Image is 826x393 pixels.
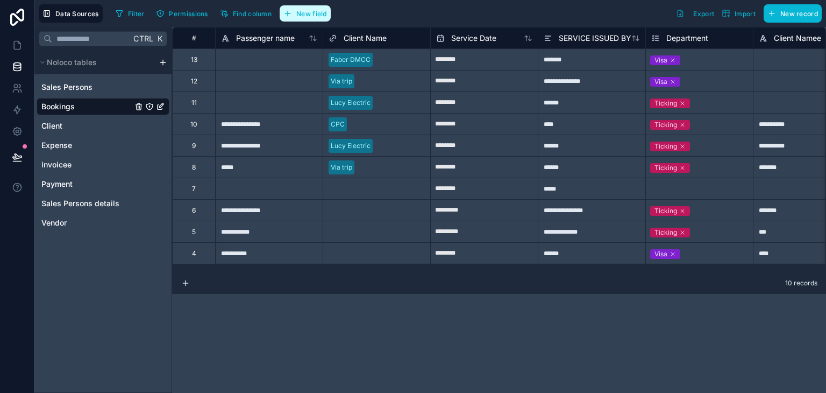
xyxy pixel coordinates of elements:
button: New field [280,5,331,22]
div: Ticking [654,228,677,237]
button: Export [672,4,718,23]
span: Client Namee [774,33,821,44]
div: Ticking [654,99,677,108]
a: New record [759,4,822,23]
div: Faber DMCC [331,55,371,65]
span: SERVICE ISSUED BY [559,33,631,44]
button: New record [764,4,822,23]
div: Visa [654,55,667,65]
div: 12 [191,77,197,86]
div: Ticking [654,142,677,151]
div: 6 [192,206,196,215]
div: Visa [654,249,667,259]
span: Export [693,10,714,18]
div: Ticking [654,206,677,216]
button: Filter [111,5,148,22]
span: Passenger name [236,33,295,44]
span: Department [666,33,708,44]
div: # [181,34,207,42]
div: 4 [192,249,196,258]
div: Via trip [331,76,352,86]
div: 9 [192,142,196,150]
a: Permissions [152,5,216,22]
div: Lucy Electric [331,141,371,151]
div: 8 [192,163,196,172]
button: Import [718,4,759,23]
button: Permissions [152,5,211,22]
div: CPC [331,120,345,129]
div: 7 [192,185,196,193]
div: Lucy Electric [331,98,371,108]
span: Filter [128,10,145,18]
span: Client Name [344,33,387,44]
span: 10 records [785,279,817,287]
span: Service Date [451,33,496,44]
span: K [156,35,163,43]
div: Ticking [654,163,677,173]
span: New record [780,10,818,18]
span: Data Sources [55,10,99,18]
span: New field [296,10,327,18]
span: Ctrl [132,32,154,45]
button: Find column [216,5,275,22]
span: Find column [233,10,272,18]
div: 11 [191,99,197,107]
span: Import [735,10,756,18]
div: 10 [190,120,197,129]
div: Via trip [331,163,352,172]
span: Permissions [169,10,208,18]
div: 13 [191,55,197,64]
div: 5 [192,228,196,236]
button: Data Sources [39,4,103,23]
div: Ticking [654,120,677,130]
div: Visa [654,77,667,87]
